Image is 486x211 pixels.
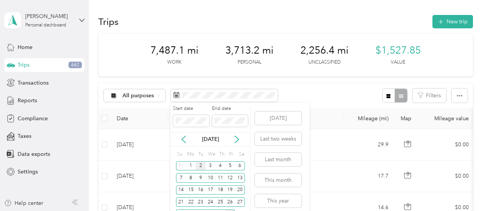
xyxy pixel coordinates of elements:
[395,108,421,129] th: Map
[186,185,196,195] div: 15
[225,197,235,207] div: 26
[391,59,405,66] p: Value
[238,59,261,66] p: Personal
[122,93,154,98] span: All purposes
[18,132,31,140] span: Taxes
[18,150,50,158] span: Data exports
[255,194,302,208] button: This year
[215,185,225,195] div: 18
[196,197,205,207] div: 23
[255,173,302,187] button: This month
[18,97,37,105] span: Reports
[228,149,235,160] div: Fr
[18,168,38,176] span: Settings
[300,44,349,57] span: 2,256.4 mi
[308,59,341,66] p: Unclassified
[18,114,48,123] span: Compliance
[421,160,475,192] td: $0.00
[255,111,302,125] button: [DATE]
[68,62,82,69] span: 662
[196,161,205,171] div: 2
[18,43,33,51] span: Home
[225,44,274,57] span: 3,713.2 mi
[235,173,245,183] div: 13
[344,160,395,192] td: 17.7
[421,108,475,129] th: Mileage value
[186,149,194,160] div: Mo
[432,15,473,28] button: New trip
[218,149,225,160] div: Th
[186,161,196,171] div: 1
[255,132,302,146] button: Last two weeks
[443,168,486,211] iframe: Everlance-gr Chat Button Frame
[225,173,235,183] div: 12
[167,59,181,66] p: Work
[173,105,209,112] label: Start date
[18,61,29,69] span: Trips
[176,149,183,160] div: Su
[375,44,421,57] span: $1,527.85
[111,160,168,192] td: [DATE]
[255,153,302,166] button: Last month
[98,18,119,26] h1: Trips
[238,149,245,160] div: Sa
[344,108,395,129] th: Mileage (mi)
[111,108,168,129] th: Date
[215,197,225,207] div: 25
[18,79,49,87] span: Transactions
[194,135,227,143] p: [DATE]
[205,185,215,195] div: 17
[196,173,205,183] div: 9
[197,149,204,160] div: Tu
[215,161,225,171] div: 4
[25,23,66,28] div: Personal dashboard
[176,173,186,183] div: 7
[225,161,235,171] div: 5
[207,149,215,160] div: We
[186,197,196,207] div: 22
[205,197,215,207] div: 24
[205,173,215,183] div: 10
[25,12,73,20] div: [PERSON_NAME]
[176,197,186,207] div: 21
[235,197,245,207] div: 27
[176,185,186,195] div: 14
[215,173,225,183] div: 11
[344,129,395,160] td: 29.9
[150,44,199,57] span: 7,487.1 mi
[176,161,186,171] div: 31
[186,173,196,183] div: 8
[212,105,248,112] label: End date
[225,185,235,195] div: 19
[196,185,205,195] div: 16
[111,129,168,160] td: [DATE]
[421,129,475,160] td: $0.00
[413,88,446,103] button: Filters
[235,185,245,195] div: 20
[235,161,245,171] div: 6
[4,199,43,207] button: Help center
[168,108,344,129] th: Locations
[205,161,215,171] div: 3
